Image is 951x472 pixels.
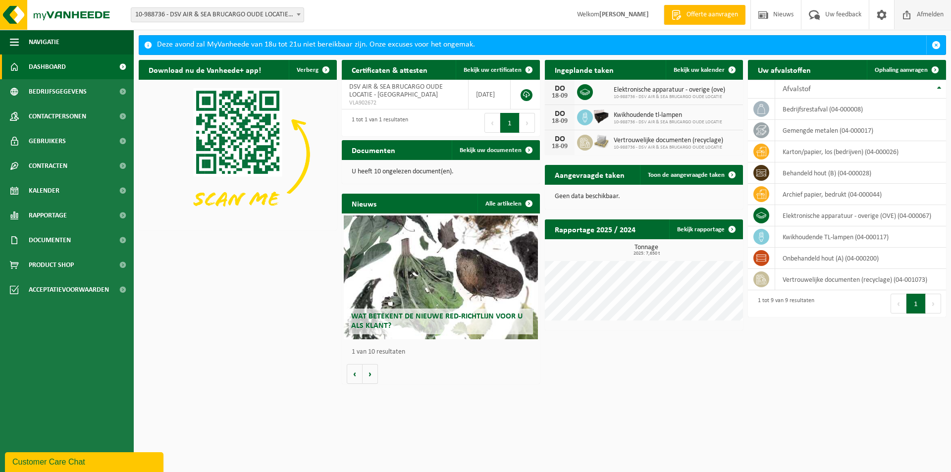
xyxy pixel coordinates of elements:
[29,129,66,154] span: Gebruikers
[753,293,814,315] div: 1 tot 9 van 9 resultaten
[29,277,109,302] span: Acceptatievoorwaarden
[614,137,723,145] span: Vertrouwelijke documenten (recyclage)
[29,30,59,54] span: Navigatie
[352,349,535,356] p: 1 van 10 resultaten
[289,60,336,80] button: Verberg
[139,60,271,79] h2: Download nu de Vanheede+ app!
[469,80,511,109] td: [DATE]
[783,85,811,93] span: Afvalstof
[775,248,946,269] td: onbehandeld hout (A) (04-000200)
[684,10,740,20] span: Offerte aanvragen
[344,215,538,339] a: Wat betekent de nieuwe RED-richtlijn voor u als klant?
[614,111,722,119] span: Kwikhoudende tl-lampen
[351,313,523,330] span: Wat betekent de nieuwe RED-richtlijn voor u als klant?
[669,219,742,239] a: Bekijk rapportage
[867,60,945,80] a: Ophaling aanvragen
[775,205,946,226] td: elektronische apparatuur - overige (OVE) (04-000067)
[545,219,645,239] h2: Rapportage 2025 / 2024
[593,133,610,150] img: LP-PA-00000-WDN-11
[342,140,405,159] h2: Documenten
[674,67,725,73] span: Bekijk uw kalender
[131,7,304,22] span: 10-988736 - DSV AIR & SEA BRUCARGO OUDE LOCATIE - MACHELEN
[29,54,66,79] span: Dashboard
[29,228,71,253] span: Documenten
[550,93,570,100] div: 18-09
[342,60,437,79] h2: Certificaten & attesten
[352,168,530,175] p: U heeft 10 ongelezen document(en).
[29,253,74,277] span: Product Shop
[29,104,86,129] span: Contactpersonen
[29,203,67,228] span: Rapportage
[460,147,522,154] span: Bekijk uw documenten
[139,80,337,228] img: Download de VHEPlus App
[906,294,926,314] button: 1
[614,119,722,125] span: 10-988736 - DSV AIR & SEA BRUCARGO OUDE LOCATIE
[593,108,610,125] img: PB-LB-1100-HPE-BK-10
[550,244,743,256] h3: Tonnage
[926,294,941,314] button: Next
[614,94,725,100] span: 10-988736 - DSV AIR & SEA BRUCARGO OUDE LOCATIE
[550,85,570,93] div: DO
[550,135,570,143] div: DO
[131,8,304,22] span: 10-988736 - DSV AIR & SEA BRUCARGO OUDE LOCATIE - MACHELEN
[29,154,67,178] span: Contracten
[347,112,408,134] div: 1 tot 1 van 1 resultaten
[550,110,570,118] div: DO
[550,143,570,150] div: 18-09
[5,450,165,472] iframe: chat widget
[666,60,742,80] a: Bekijk uw kalender
[775,184,946,205] td: archief papier, bedrukt (04-000044)
[775,162,946,184] td: behandeld hout (B) (04-000028)
[550,251,743,256] span: 2025: 7,650 t
[456,60,539,80] a: Bekijk uw certificaten
[363,364,378,384] button: Volgende
[464,67,522,73] span: Bekijk uw certificaten
[484,113,500,133] button: Previous
[555,193,733,200] p: Geen data beschikbaar.
[500,113,520,133] button: 1
[775,269,946,290] td: vertrouwelijke documenten (recyclage) (04-001073)
[875,67,928,73] span: Ophaling aanvragen
[775,141,946,162] td: karton/papier, los (bedrijven) (04-000026)
[614,145,723,151] span: 10-988736 - DSV AIR & SEA BRUCARGO OUDE LOCATIE
[614,86,725,94] span: Elektronische apparatuur - overige (ove)
[775,99,946,120] td: bedrijfsrestafval (04-000008)
[342,194,386,213] h2: Nieuws
[748,60,821,79] h2: Uw afvalstoffen
[477,194,539,213] a: Alle artikelen
[891,294,906,314] button: Previous
[550,118,570,125] div: 18-09
[452,140,539,160] a: Bekijk uw documenten
[29,79,87,104] span: Bedrijfsgegevens
[349,99,461,107] span: VLA902672
[297,67,318,73] span: Verberg
[775,120,946,141] td: gemengde metalen (04-000017)
[545,165,634,184] h2: Aangevraagde taken
[640,165,742,185] a: Toon de aangevraagde taken
[775,226,946,248] td: kwikhoudende TL-lampen (04-000117)
[157,36,926,54] div: Deze avond zal MyVanheede van 18u tot 21u niet bereikbaar zijn. Onze excuses voor het ongemak.
[664,5,745,25] a: Offerte aanvragen
[349,83,443,99] span: DSV AIR & SEA BRUCARGO OUDE LOCATIE - [GEOGRAPHIC_DATA]
[648,172,725,178] span: Toon de aangevraagde taken
[599,11,649,18] strong: [PERSON_NAME]
[347,364,363,384] button: Vorige
[520,113,535,133] button: Next
[29,178,59,203] span: Kalender
[545,60,624,79] h2: Ingeplande taken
